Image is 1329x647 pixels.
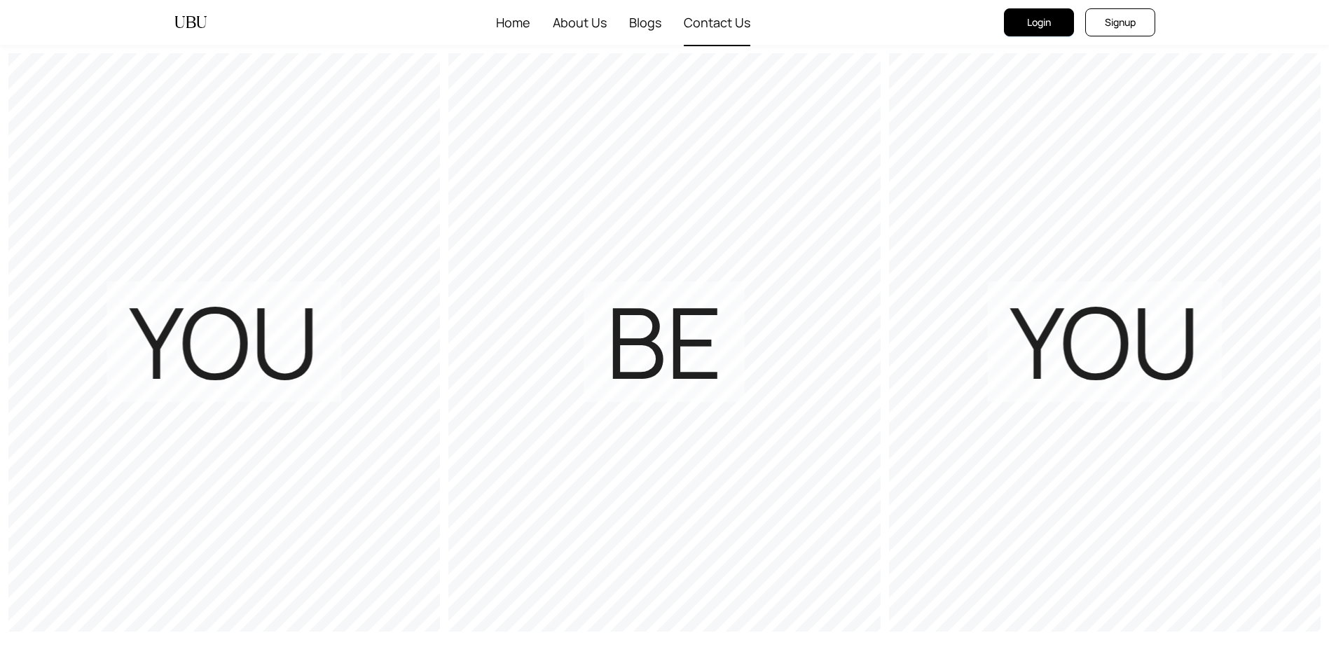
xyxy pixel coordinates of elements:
[130,293,319,391] h1: YOU
[1085,8,1155,36] button: Signup
[1010,293,1199,391] h1: YOU
[1105,15,1136,30] span: Signup
[1004,8,1074,36] button: Login
[1027,15,1051,30] span: Login
[606,293,722,391] h1: BE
